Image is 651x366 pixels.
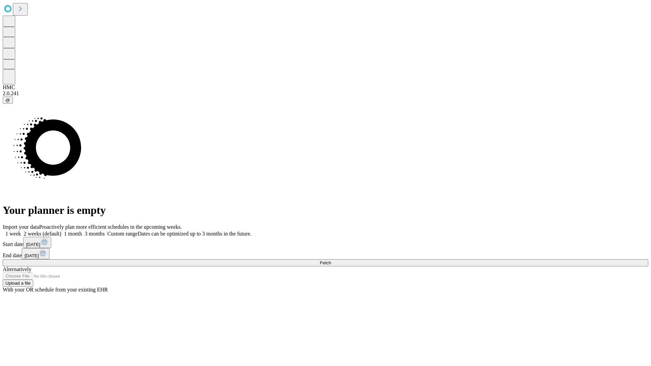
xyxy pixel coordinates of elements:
[3,248,648,259] div: End date
[138,231,251,237] span: Dates can be optimized up to 3 months in the future.
[24,231,61,237] span: 2 weeks (default)
[26,242,40,247] span: [DATE]
[24,253,39,258] span: [DATE]
[3,280,33,287] button: Upload a file
[3,224,39,230] span: Import your data
[22,248,50,259] button: [DATE]
[3,287,108,292] span: With your OR schedule from your existing EHR
[39,224,182,230] span: Proactively plan more efficient schedules in the upcoming weeks.
[3,204,648,217] h1: Your planner is empty
[3,90,648,97] div: 2.0.241
[3,84,648,90] div: HMC
[107,231,138,237] span: Custom range
[5,231,21,237] span: 1 week
[3,266,31,272] span: Alternatively
[64,231,82,237] span: 1 month
[3,97,13,104] button: @
[3,259,648,266] button: Fetch
[23,237,51,248] button: [DATE]
[3,237,648,248] div: Start date
[5,98,10,103] span: @
[320,260,331,265] span: Fetch
[85,231,105,237] span: 3 months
